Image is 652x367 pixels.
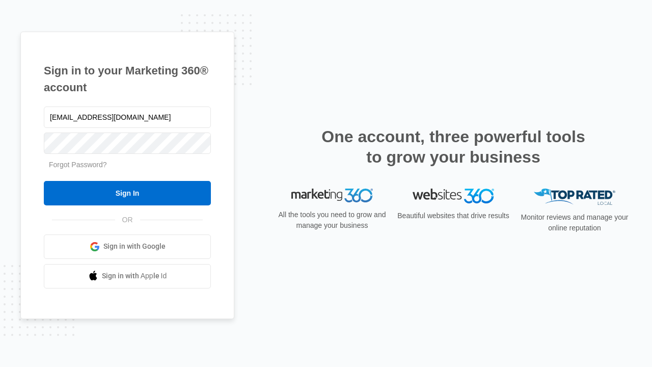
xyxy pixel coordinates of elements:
[49,161,107,169] a: Forgot Password?
[396,211,510,221] p: Beautiful websites that drive results
[44,181,211,205] input: Sign In
[291,189,373,203] img: Marketing 360
[103,241,166,252] span: Sign in with Google
[275,209,389,231] p: All the tools you need to grow and manage your business
[44,264,211,289] a: Sign in with Apple Id
[318,126,588,167] h2: One account, three powerful tools to grow your business
[534,189,615,205] img: Top Rated Local
[44,234,211,259] a: Sign in with Google
[518,212,632,233] p: Monitor reviews and manage your online reputation
[102,271,167,281] span: Sign in with Apple Id
[115,215,140,225] span: OR
[44,107,211,128] input: Email
[44,62,211,96] h1: Sign in to your Marketing 360® account
[413,189,494,203] img: Websites 360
